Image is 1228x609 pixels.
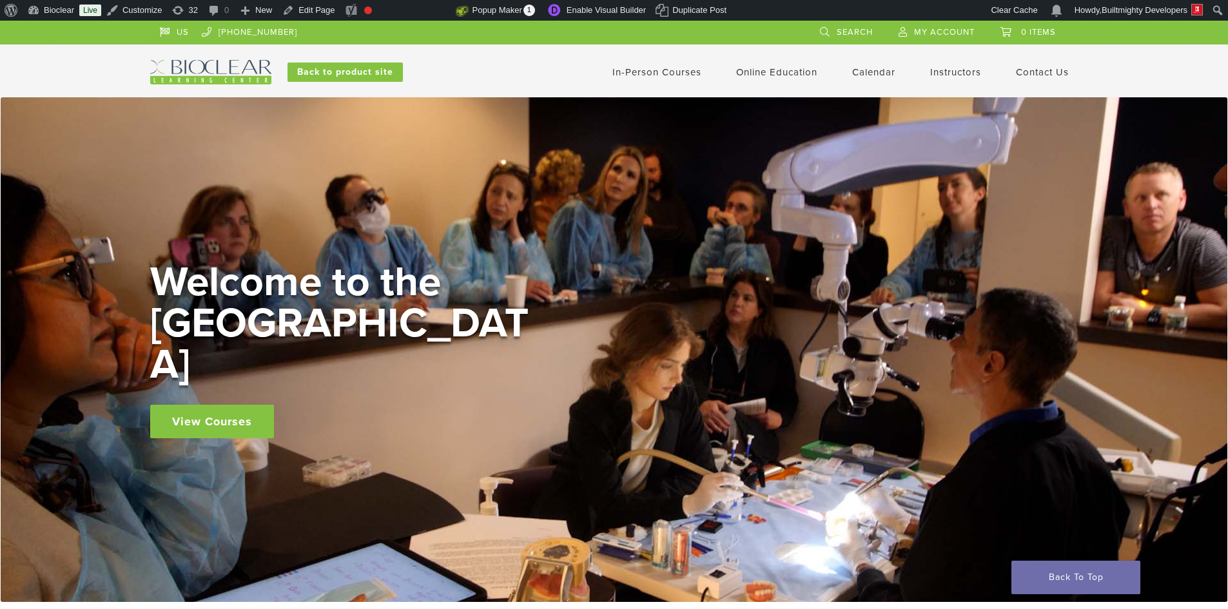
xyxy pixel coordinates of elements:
[150,60,271,84] img: Bioclear
[820,21,873,40] a: Search
[1102,5,1187,15] span: Builtmighty Developers
[202,21,297,40] a: [PHONE_NUMBER]
[150,262,537,385] h2: Welcome to the [GEOGRAPHIC_DATA]
[1011,561,1140,594] a: Back To Top
[837,27,873,37] span: Search
[1021,27,1056,37] span: 0 items
[914,27,975,37] span: My Account
[899,21,975,40] a: My Account
[1016,66,1069,78] a: Contact Us
[1000,21,1056,40] a: 0 items
[930,66,981,78] a: Instructors
[852,66,895,78] a: Calendar
[523,5,535,16] span: 1
[364,6,372,14] div: Focus keyphrase not set
[612,66,701,78] a: In-Person Courses
[736,66,817,78] a: Online Education
[160,21,189,40] a: US
[79,5,101,16] a: Live
[150,405,274,438] a: View Courses
[288,63,403,82] a: Back to product site
[384,3,456,19] img: Views over 48 hours. Click for more Jetpack Stats.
